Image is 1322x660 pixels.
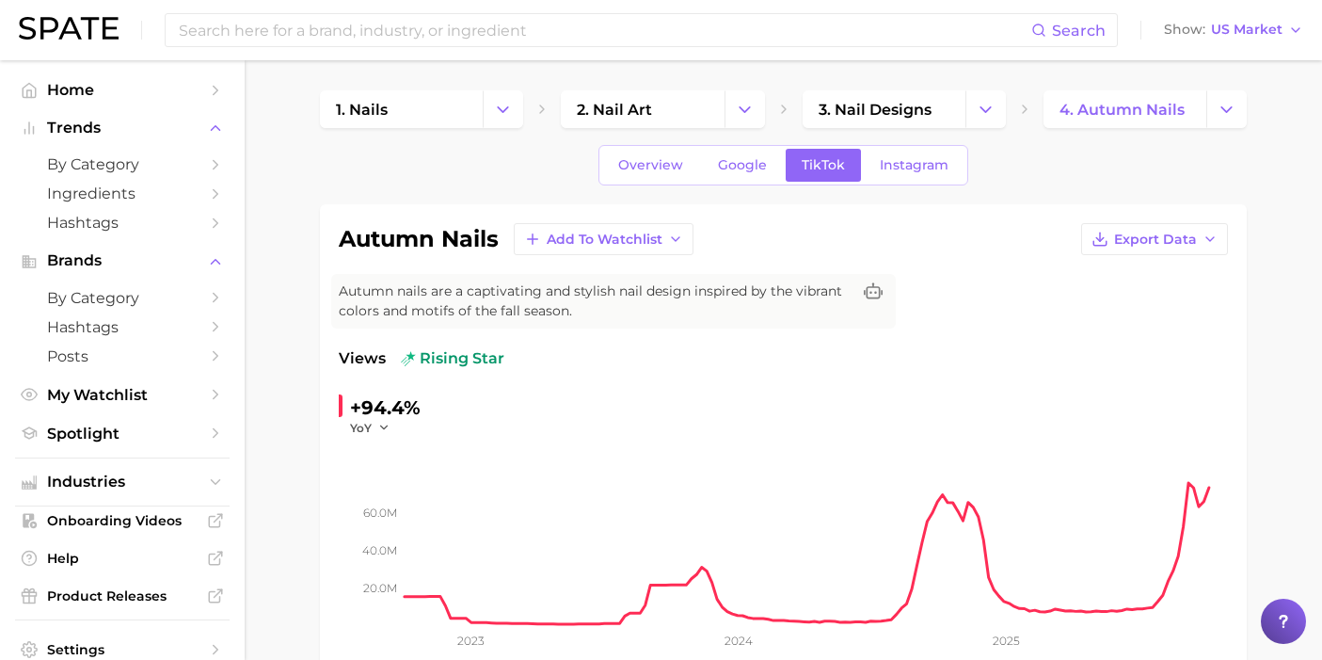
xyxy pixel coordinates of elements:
h1: autumn nails [339,228,499,250]
button: Change Category [483,90,523,128]
button: Export Data [1081,223,1228,255]
span: Trends [47,120,198,137]
span: Onboarding Videos [47,512,198,529]
a: Help [15,544,230,572]
span: Export Data [1114,232,1197,248]
span: 4. autumn nails [1059,101,1185,119]
tspan: 2023 [457,634,485,648]
a: 4. autumn nails [1043,90,1206,128]
img: rising star [401,351,416,366]
a: Overview [602,149,699,182]
a: Hashtags [15,313,230,342]
img: SPATE [19,17,119,40]
span: by Category [47,155,198,173]
a: by Category [15,150,230,179]
span: Product Releases [47,588,198,604]
a: by Category [15,283,230,313]
span: Hashtags [47,214,198,232]
span: Help [47,550,198,567]
span: Industries [47,474,198,491]
span: US Market [1211,24,1282,35]
a: My Watchlist [15,380,230,410]
span: Views [339,347,386,370]
span: 2. nail art [577,101,652,119]
a: 2. nail art [561,90,724,128]
tspan: 60.0m [363,505,397,519]
a: Product Releases [15,582,230,610]
a: TikTok [786,149,861,182]
a: Hashtags [15,208,230,237]
span: Autumn nails are a captivating and stylish nail design inspired by the vibrant colors and motifs ... [339,282,851,321]
tspan: 20.0m [363,581,397,595]
span: Search [1052,22,1106,40]
span: Hashtags [47,318,198,336]
span: Show [1164,24,1205,35]
span: 3. nail designs [819,101,932,119]
span: Spotlight [47,425,198,443]
span: My Watchlist [47,386,198,404]
div: +94.4% [350,393,421,423]
span: Brands [47,252,198,269]
button: Change Category [725,90,765,128]
span: TikTok [802,157,845,173]
span: Posts [47,347,198,365]
a: Onboarding Videos [15,507,230,535]
span: Home [47,81,198,99]
input: Search here for a brand, industry, or ingredient [177,14,1031,46]
span: rising star [401,347,504,370]
span: Ingredients [47,185,198,202]
a: Instagram [864,149,964,182]
span: Settings [47,641,198,658]
a: Spotlight [15,419,230,448]
span: Google [718,157,767,173]
a: 1. nails [320,90,483,128]
tspan: 2024 [725,634,753,648]
button: Trends [15,114,230,142]
button: Add to Watchlist [514,223,693,255]
button: ShowUS Market [1159,18,1308,42]
a: Ingredients [15,179,230,208]
span: Overview [618,157,683,173]
span: Add to Watchlist [547,232,662,248]
button: YoY [350,420,390,436]
a: Google [702,149,783,182]
span: by Category [47,289,198,307]
button: Change Category [965,90,1006,128]
span: YoY [350,420,372,436]
a: Posts [15,342,230,371]
span: 1. nails [336,101,388,119]
tspan: 40.0m [362,543,397,557]
button: Change Category [1206,90,1247,128]
span: Instagram [880,157,948,173]
tspan: 2025 [993,634,1020,648]
button: Brands [15,247,230,275]
a: 3. nail designs [803,90,965,128]
a: Home [15,75,230,105]
button: Industries [15,468,230,496]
